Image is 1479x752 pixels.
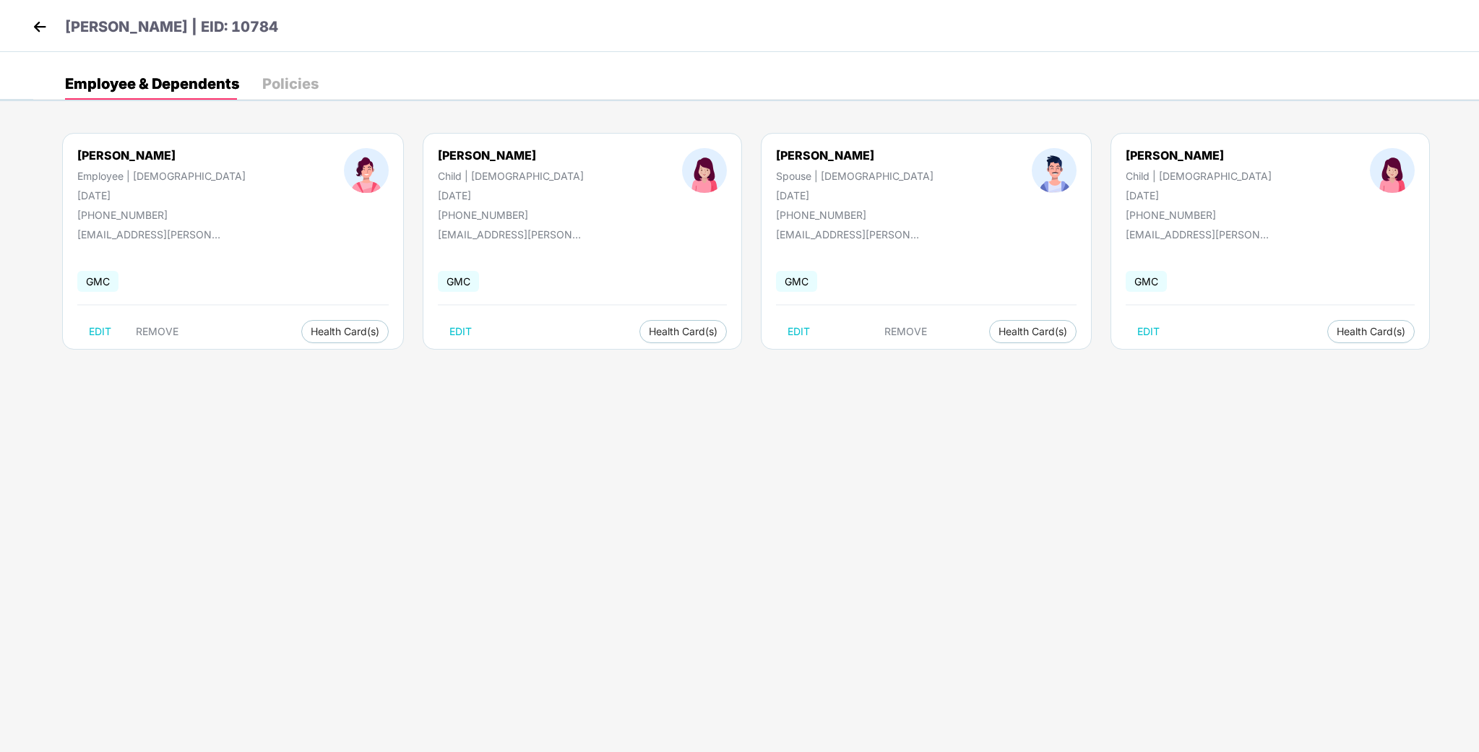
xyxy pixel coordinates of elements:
span: Health Card(s) [999,328,1067,335]
img: back [29,16,51,38]
div: [PHONE_NUMBER] [77,209,246,221]
button: Health Card(s) [1327,320,1415,343]
span: Health Card(s) [1337,328,1405,335]
button: EDIT [776,320,822,343]
div: Child | [DEMOGRAPHIC_DATA] [438,170,584,182]
button: REMOVE [873,320,939,343]
div: [EMAIL_ADDRESS][PERSON_NAME][DOMAIN_NAME] [776,228,920,241]
span: EDIT [788,326,810,337]
button: Health Card(s) [639,320,727,343]
div: [EMAIL_ADDRESS][PERSON_NAME][DOMAIN_NAME] [1126,228,1270,241]
div: Employee & Dependents [65,77,239,91]
span: Health Card(s) [311,328,379,335]
div: [PERSON_NAME] [77,148,246,163]
button: EDIT [77,320,123,343]
div: [PERSON_NAME] [1126,148,1272,163]
span: EDIT [1137,326,1160,337]
div: [EMAIL_ADDRESS][PERSON_NAME][DOMAIN_NAME] [77,228,222,241]
span: GMC [438,271,479,292]
div: [PERSON_NAME] [438,148,584,163]
img: profileImage [344,148,389,193]
span: EDIT [89,326,111,337]
img: profileImage [1032,148,1077,193]
div: Employee | [DEMOGRAPHIC_DATA] [77,170,246,182]
img: profileImage [682,148,727,193]
div: [DATE] [776,189,933,202]
button: EDIT [1126,320,1171,343]
span: REMOVE [136,326,178,337]
div: [PHONE_NUMBER] [776,209,933,221]
button: REMOVE [124,320,190,343]
div: [PHONE_NUMBER] [1126,209,1272,221]
div: Policies [262,77,319,91]
span: REMOVE [884,326,927,337]
span: EDIT [449,326,472,337]
div: [PERSON_NAME] [776,148,933,163]
div: [EMAIL_ADDRESS][PERSON_NAME][DOMAIN_NAME] [438,228,582,241]
span: Health Card(s) [649,328,717,335]
div: [PHONE_NUMBER] [438,209,584,221]
div: [DATE] [77,189,246,202]
span: GMC [1126,271,1167,292]
button: EDIT [438,320,483,343]
button: Health Card(s) [989,320,1077,343]
div: Spouse | [DEMOGRAPHIC_DATA] [776,170,933,182]
span: GMC [776,271,817,292]
button: Health Card(s) [301,320,389,343]
div: Child | [DEMOGRAPHIC_DATA] [1126,170,1272,182]
span: GMC [77,271,118,292]
img: profileImage [1370,148,1415,193]
div: [DATE] [1126,189,1272,202]
p: [PERSON_NAME] | EID: 10784 [65,16,278,38]
div: [DATE] [438,189,584,202]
